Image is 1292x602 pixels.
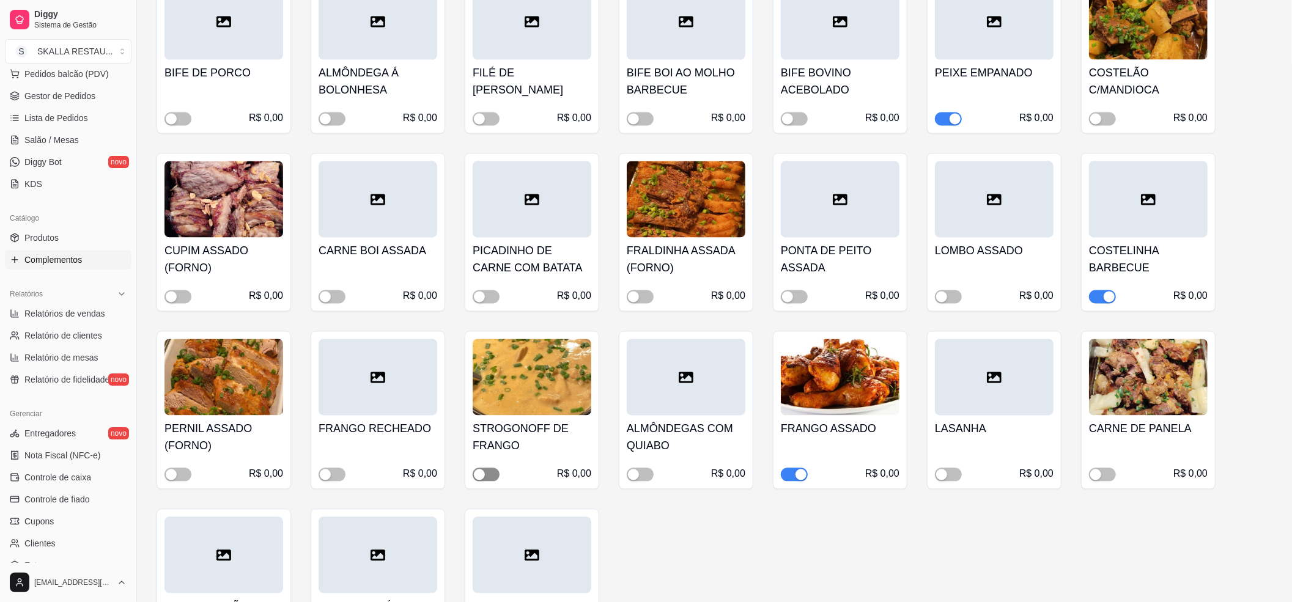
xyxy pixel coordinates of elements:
a: Relatório de mesas [5,348,131,367]
h4: PERNIL ASSADO (FORNO) [164,420,283,454]
span: [EMAIL_ADDRESS][DOMAIN_NAME] [34,578,112,587]
div: Catálogo [5,208,131,228]
a: Lista de Pedidos [5,108,131,128]
span: Relatório de fidelidade [24,373,109,386]
span: Diggy [34,9,127,20]
span: Entregadores [24,427,76,439]
a: Relatório de clientes [5,326,131,345]
h4: FRANGO RECHEADO [319,420,437,437]
span: Controle de caixa [24,471,91,483]
div: R$ 0,00 [249,466,283,481]
h4: BIFE DE PORCO [164,64,283,81]
h4: BIFE BOI AO MOLHO BARBECUE [627,64,745,98]
div: R$ 0,00 [249,288,283,303]
div: R$ 0,00 [249,111,283,125]
span: Pedidos balcão (PDV) [24,68,109,80]
span: Complementos [24,254,82,266]
div: R$ 0,00 [557,111,591,125]
div: R$ 0,00 [557,466,591,481]
a: DiggySistema de Gestão [5,5,131,34]
span: Relatório de mesas [24,351,98,364]
h4: ALMÔNDEGAS COM QUIABO [627,420,745,454]
div: R$ 0,00 [1019,111,1054,125]
div: R$ 0,00 [403,466,437,481]
a: Salão / Mesas [5,130,131,150]
span: Relatório de clientes [24,329,102,342]
div: R$ 0,00 [1019,466,1054,481]
h4: STROGONOFF DE FRANGO [473,420,591,454]
h4: PONTA DE PEITO ASSADA [781,242,899,276]
span: Diggy Bot [24,156,62,168]
img: product-image [473,339,591,415]
a: Estoque [5,556,131,575]
div: Gerenciar [5,404,131,424]
button: Select a team [5,39,131,64]
div: R$ 0,00 [1173,111,1208,125]
span: Produtos [24,232,59,244]
span: KDS [24,178,42,190]
span: Gestor de Pedidos [24,90,95,102]
a: Complementos [5,250,131,270]
div: R$ 0,00 [403,111,437,125]
div: R$ 0,00 [711,288,745,303]
span: Relatórios [10,289,43,299]
a: Nota Fiscal (NFC-e) [5,446,131,465]
a: Entregadoresnovo [5,424,131,443]
div: R$ 0,00 [865,288,899,303]
a: Relatório de fidelidadenovo [5,370,131,389]
h4: COSTELÃO C/MANDIOCA [1089,64,1208,98]
a: Cupons [5,512,131,531]
div: R$ 0,00 [1019,288,1054,303]
div: R$ 0,00 [1173,288,1208,303]
button: [EMAIL_ADDRESS][DOMAIN_NAME] [5,568,131,597]
h4: ALMÔNDEGA Á BOLONHESA [319,64,437,98]
span: Lista de Pedidos [24,112,88,124]
a: KDS [5,174,131,194]
h4: CUPIM ASSADO (FORNO) [164,242,283,276]
a: Diggy Botnovo [5,152,131,172]
span: Estoque [24,559,56,571]
div: R$ 0,00 [865,466,899,481]
h4: PEIXE EMPANADO [935,64,1054,81]
a: Produtos [5,228,131,248]
img: product-image [164,161,283,237]
h4: LASANHA [935,420,1054,437]
span: Relatórios de vendas [24,307,105,320]
div: R$ 0,00 [557,288,591,303]
span: Cupons [24,515,54,527]
div: R$ 0,00 [711,466,745,481]
h4: CARNE DE PANELA [1089,420,1208,437]
h4: BIFE BOVINO ACEBOLADO [781,64,899,98]
h4: COSTELINHA BARBECUE [1089,242,1208,276]
h4: FILÉ DE [PERSON_NAME] [473,64,591,98]
a: Clientes [5,534,131,553]
h4: FRALDINHA ASSADA (FORNO) [627,242,745,276]
img: product-image [164,339,283,415]
span: Sistema de Gestão [34,20,127,30]
span: Nota Fiscal (NFC-e) [24,449,100,461]
span: Controle de fiado [24,493,90,505]
span: Salão / Mesas [24,134,79,146]
img: product-image [781,339,899,415]
h4: LOMBO ASSADO [935,242,1054,259]
span: S [15,45,28,57]
img: product-image [1089,339,1208,415]
span: Clientes [24,537,56,549]
div: R$ 0,00 [1173,466,1208,481]
a: Gestor de Pedidos [5,86,131,106]
h4: FRANGO ASSADO [781,420,899,437]
h4: PICADINHO DE CARNE COM BATATA [473,242,591,276]
h4: CARNE BOI ASSADA [319,242,437,259]
div: SKALLA RESTAU ... [37,45,113,57]
a: Controle de fiado [5,490,131,509]
img: product-image [627,161,745,237]
a: Relatórios de vendas [5,304,131,323]
div: R$ 0,00 [711,111,745,125]
button: Pedidos balcão (PDV) [5,64,131,84]
div: R$ 0,00 [865,111,899,125]
div: R$ 0,00 [403,288,437,303]
a: Controle de caixa [5,468,131,487]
